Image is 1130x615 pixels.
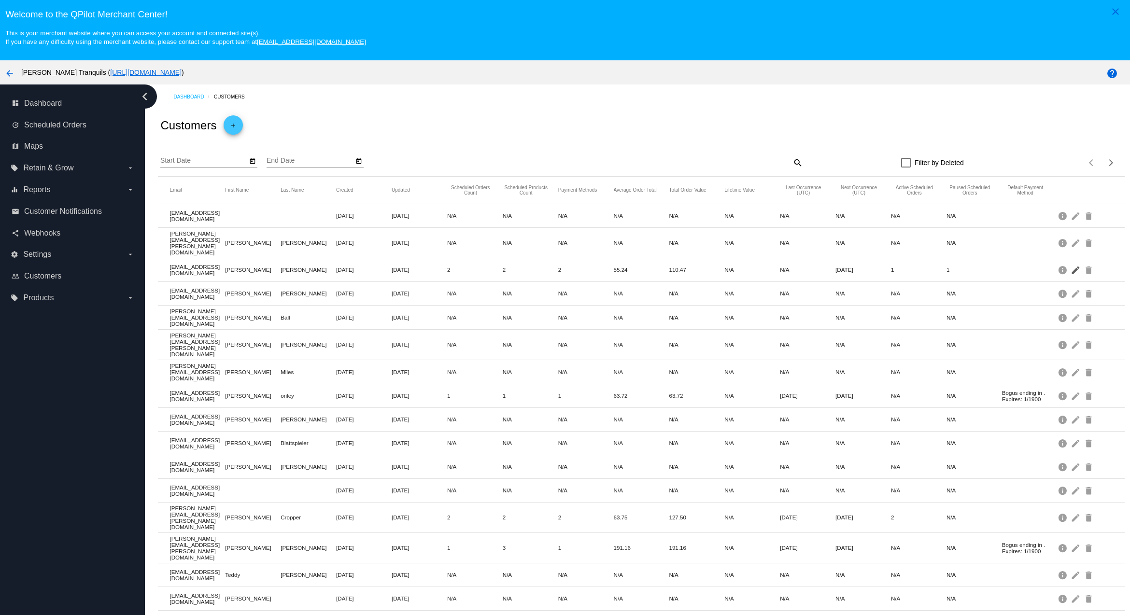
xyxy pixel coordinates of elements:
[1002,387,1058,405] mat-cell: Bogus ending in . Expires: 1/1900
[503,485,558,496] mat-cell: N/A
[558,366,614,377] mat-cell: N/A
[281,312,336,323] mat-cell: Ball
[392,485,447,496] mat-cell: [DATE]
[891,542,946,553] mat-cell: N/A
[12,208,19,215] i: email
[1084,262,1095,277] mat-icon: delete
[503,366,558,377] mat-cell: N/A
[1084,208,1095,223] mat-icon: delete
[724,187,755,193] button: Change sorting for ScheduledOrderLTV
[336,237,392,248] mat-cell: [DATE]
[336,210,392,221] mat-cell: [DATE]
[1058,412,1069,427] mat-icon: info
[780,461,835,472] mat-cell: N/A
[558,437,614,448] mat-cell: N/A
[392,187,410,193] button: Change sorting for UpdatedUtc
[891,288,946,299] mat-cell: N/A
[392,390,447,401] mat-cell: [DATE]
[392,366,447,377] mat-cell: [DATE]
[835,264,891,275] mat-cell: [DATE]
[724,414,780,425] mat-cell: N/A
[1058,310,1069,325] mat-icon: info
[835,312,891,323] mat-cell: N/A
[12,142,19,150] i: map
[225,390,281,401] mat-cell: [PERSON_NAME]
[225,288,281,299] mat-cell: [PERSON_NAME]
[669,312,724,323] mat-cell: N/A
[336,485,392,496] mat-cell: [DATE]
[336,414,392,425] mat-cell: [DATE]
[1084,435,1095,450] mat-icon: delete
[835,485,891,496] mat-cell: N/A
[503,461,558,472] mat-cell: N/A
[1084,459,1095,474] mat-icon: delete
[1071,364,1082,379] mat-icon: edit
[281,339,336,350] mat-cell: [PERSON_NAME]
[225,312,281,323] mat-cell: [PERSON_NAME]
[835,237,891,248] mat-cell: N/A
[447,542,503,553] mat-cell: 1
[12,204,134,219] a: email Customer Notifications
[780,512,835,523] mat-cell: [DATE]
[891,512,946,523] mat-cell: 2
[891,210,946,221] mat-cell: N/A
[169,187,182,193] button: Change sorting for Email
[614,210,669,221] mat-cell: N/A
[447,461,503,472] mat-cell: N/A
[281,414,336,425] mat-cell: [PERSON_NAME]
[281,264,336,275] mat-cell: [PERSON_NAME]
[891,414,946,425] mat-cell: N/A
[669,542,724,553] mat-cell: 191.16
[1058,235,1069,250] mat-icon: info
[1058,388,1069,403] mat-icon: info
[1106,68,1118,79] mat-icon: help
[1071,510,1082,525] mat-icon: edit
[614,288,669,299] mat-cell: N/A
[169,434,225,452] mat-cell: [EMAIL_ADDRESS][DOMAIN_NAME]
[169,261,225,279] mat-cell: [EMAIL_ADDRESS][DOMAIN_NAME]
[558,461,614,472] mat-cell: N/A
[281,461,336,472] mat-cell: [PERSON_NAME]
[225,542,281,553] mat-cell: [PERSON_NAME]
[392,288,447,299] mat-cell: [DATE]
[336,461,392,472] mat-cell: [DATE]
[169,228,225,258] mat-cell: [PERSON_NAME][EMAIL_ADDRESS][PERSON_NAME][DOMAIN_NAME]
[946,485,1002,496] mat-cell: N/A
[392,339,447,350] mat-cell: [DATE]
[724,437,780,448] mat-cell: N/A
[614,414,669,425] mat-cell: N/A
[669,461,724,472] mat-cell: N/A
[503,210,558,221] mat-cell: N/A
[946,264,1002,275] mat-cell: 1
[12,96,134,111] a: dashboard Dashboard
[281,437,336,448] mat-cell: Blattspieler
[669,485,724,496] mat-cell: N/A
[24,142,43,151] span: Maps
[447,366,503,377] mat-cell: N/A
[835,461,891,472] mat-cell: N/A
[447,485,503,496] mat-cell: N/A
[336,264,392,275] mat-cell: [DATE]
[614,312,669,323] mat-cell: N/A
[946,288,1002,299] mat-cell: N/A
[1084,286,1095,301] mat-icon: delete
[503,512,558,523] mat-cell: 2
[558,512,614,523] mat-cell: 2
[225,437,281,448] mat-cell: [PERSON_NAME]
[1058,540,1069,555] mat-icon: info
[891,264,946,275] mat-cell: 1
[946,312,1002,323] mat-cell: N/A
[946,185,993,196] button: Change sorting for PausedScheduledOrdersCount
[1084,337,1095,352] mat-icon: delete
[891,461,946,472] mat-cell: N/A
[169,411,225,428] mat-cell: [EMAIL_ADDRESS][DOMAIN_NAME]
[1058,510,1069,525] mat-icon: info
[392,312,447,323] mat-cell: [DATE]
[503,237,558,248] mat-cell: N/A
[336,312,392,323] mat-cell: [DATE]
[891,366,946,377] mat-cell: N/A
[503,339,558,350] mat-cell: N/A
[558,237,614,248] mat-cell: N/A
[225,237,281,248] mat-cell: [PERSON_NAME]
[946,414,1002,425] mat-cell: N/A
